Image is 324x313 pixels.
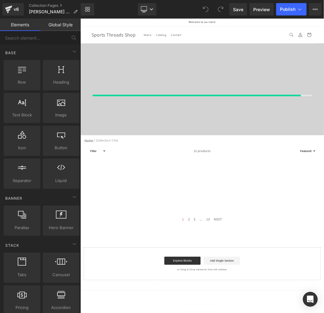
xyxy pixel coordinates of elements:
[81,3,94,15] a: New Library
[276,3,307,15] button: Publish
[6,224,38,231] span: Parallax
[12,5,20,13] div: v6
[45,272,78,278] span: Carousel
[175,196,201,212] span: 12 products
[6,145,38,151] span: Icon
[15,19,88,31] a: Sports Threads Shop
[253,6,270,13] span: Preview
[45,177,78,184] span: Liquid
[94,19,113,32] a: Home
[6,184,19,193] a: Home
[19,184,24,193] span: /
[117,22,132,28] span: Catalog
[200,3,212,15] button: Undo
[6,79,38,85] span: Row
[303,292,318,307] div: Open Intercom Messenger
[136,19,160,32] a: Contact
[309,3,322,15] button: More
[29,3,83,8] a: Collection Pages
[250,3,274,15] a: Preview
[97,22,109,28] span: Home
[6,272,38,278] span: Tabs
[45,224,78,231] span: Hero Banner
[6,177,38,184] span: Separator
[5,50,17,56] span: Base
[45,145,78,151] span: Button
[40,19,81,31] a: Global Style
[17,20,85,30] span: Sports Threads Shop
[280,7,295,12] span: Publish
[29,9,71,14] span: [PERSON_NAME] 755
[6,112,38,118] span: Text Block
[45,79,78,85] span: Heading
[45,304,78,311] span: Accordion
[45,112,78,118] span: Image
[5,195,23,201] span: Banner
[5,242,20,248] span: Stack
[6,304,38,311] span: Pricing
[233,6,243,13] span: Save
[113,19,136,32] a: Catalog
[167,3,209,8] span: Welcome to our store
[2,3,24,15] a: v6
[214,3,227,15] button: Redo
[140,22,156,28] span: Contact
